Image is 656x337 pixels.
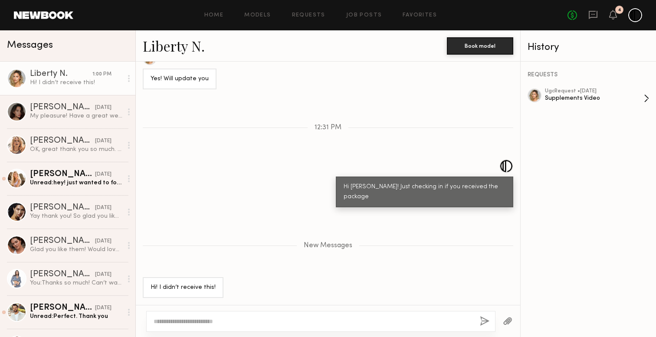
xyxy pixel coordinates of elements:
div: Hi! I didn’t receive this! [30,79,122,87]
div: My pleasure! Have a great week (: [30,112,122,120]
a: Models [244,13,271,18]
div: [PERSON_NAME] [30,103,95,112]
a: Requests [292,13,325,18]
a: Job Posts [346,13,382,18]
div: Liberty N. [30,70,92,79]
button: Book model [447,37,513,55]
div: [DATE] [95,137,112,145]
div: Unread: Perfect. Thank you [30,312,122,321]
div: [PERSON_NAME] [30,203,95,212]
div: [DATE] [95,304,112,312]
span: New Messages [304,242,352,249]
div: History [528,43,649,52]
div: Hi [PERSON_NAME]! Just checking in if you received the package [344,182,505,202]
div: [PERSON_NAME] [30,304,95,312]
div: Yay thank you! So glad you like it :) let me know if you ever need anymore videos xx love the pro... [30,212,122,220]
div: You: Thanks so much! Can’t wait to see your magic ✨ [30,279,122,287]
div: REQUESTS [528,72,649,78]
div: Yes! Will update you [151,74,209,84]
span: 12:31 PM [315,124,341,131]
div: 4 [618,8,621,13]
div: Hi! I didn’t receive this! [151,283,216,293]
div: [DATE] [95,204,112,212]
div: [DATE] [95,271,112,279]
div: [DATE] [95,237,112,245]
a: ugcRequest •[DATE]Supplements Video [545,88,649,108]
div: [PERSON_NAME] [30,237,95,245]
a: Liberty N. [143,36,205,55]
div: ugc Request • [DATE] [545,88,644,94]
span: Messages [7,40,53,50]
div: OK, great thank you so much. I will put it to the reel ( [30,145,122,154]
div: [PERSON_NAME] [30,270,95,279]
div: 1:00 PM [92,70,112,79]
a: Home [204,13,224,18]
div: Unread: hey! just wanted to follow up [30,179,122,187]
a: Book model [447,42,513,49]
div: [DATE] [95,170,112,179]
div: [DATE] [95,104,112,112]
div: Supplements Video [545,94,644,102]
div: [PERSON_NAME] [30,170,95,179]
a: Favorites [403,13,437,18]
div: Glad you like them! Would love to work together again🤍 [30,245,122,254]
div: [PERSON_NAME] [30,137,95,145]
